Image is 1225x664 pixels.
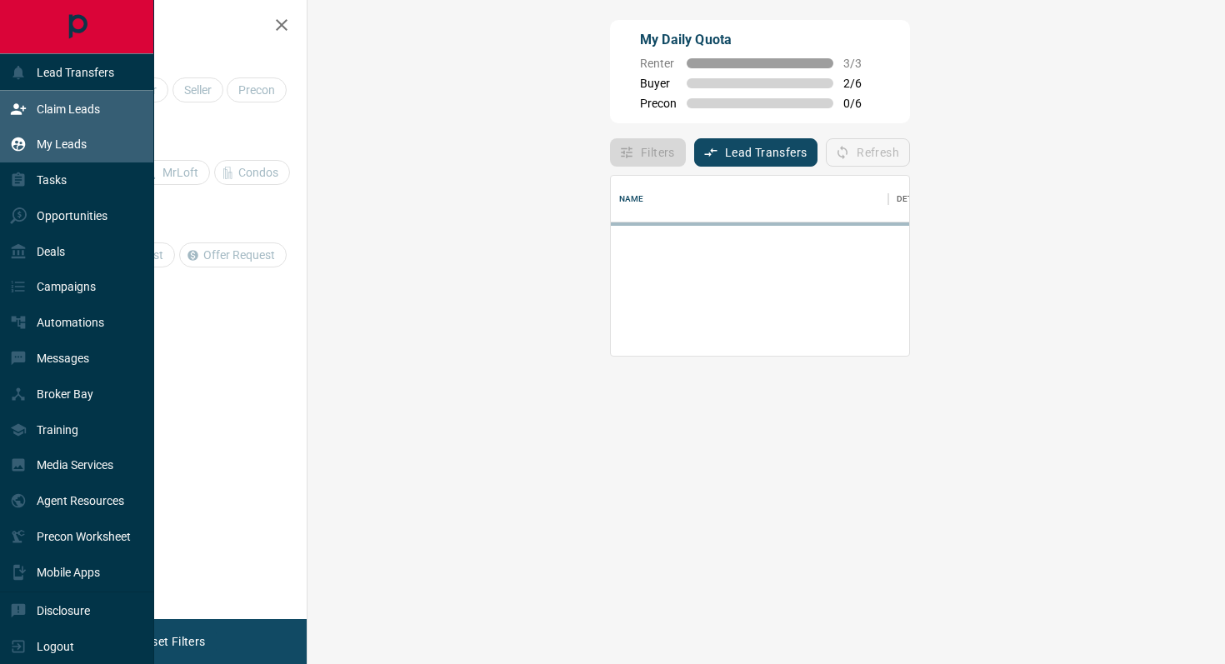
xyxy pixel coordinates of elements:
div: Name [619,176,644,222]
span: Buyer [640,77,677,90]
span: Renter [640,57,677,70]
span: Precon [640,97,677,110]
span: 2 / 6 [843,77,880,90]
span: 3 / 3 [843,57,880,70]
button: Lead Transfers [694,138,818,167]
div: Name [611,176,888,222]
h2: Filters [53,17,290,37]
button: Reset Filters [127,627,216,656]
p: My Daily Quota [640,30,880,50]
span: 0 / 6 [843,97,880,110]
